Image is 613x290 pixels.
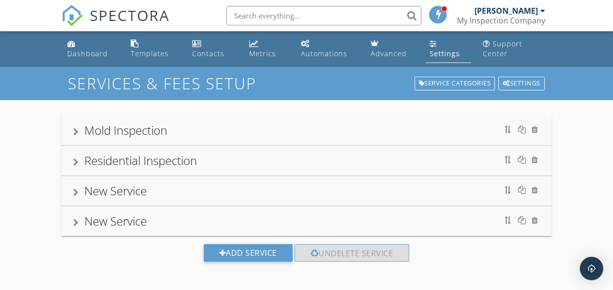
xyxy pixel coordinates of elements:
[192,49,224,58] div: Contacts
[226,6,421,25] input: Search everything...
[430,49,460,58] div: Settings
[301,49,347,58] div: Automations
[68,75,546,92] h1: SERVICES & FEES SETUP
[61,13,170,34] a: SPECTORA
[498,77,545,90] div: Settings
[295,244,410,262] div: Undelete Service
[457,16,545,25] div: My Inspection Company
[414,76,496,91] a: Service Categories
[84,122,167,138] div: Mold Inspection
[297,35,359,63] a: Automations (Basic)
[371,49,407,58] div: Advanced
[84,183,147,199] div: New Service
[63,35,119,63] a: Dashboard
[131,49,169,58] div: Templates
[245,35,289,63] a: Metrics
[497,76,546,91] a: Settings
[61,5,83,26] img: The Best Home Inspection Software - Spectora
[415,77,495,90] div: Service Categories
[580,257,603,280] div: Open Intercom Messenger
[367,35,418,63] a: Advanced
[90,5,170,25] span: SPECTORA
[483,39,522,58] div: Support Center
[84,213,147,229] div: New Service
[84,152,197,168] div: Residential Inspection
[204,244,293,262] div: Add Service
[475,6,538,16] div: [PERSON_NAME]
[127,35,180,63] a: Templates
[426,35,471,63] a: Settings
[188,35,237,63] a: Contacts
[249,49,276,58] div: Metrics
[67,49,108,58] div: Dashboard
[479,35,550,63] a: Support Center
